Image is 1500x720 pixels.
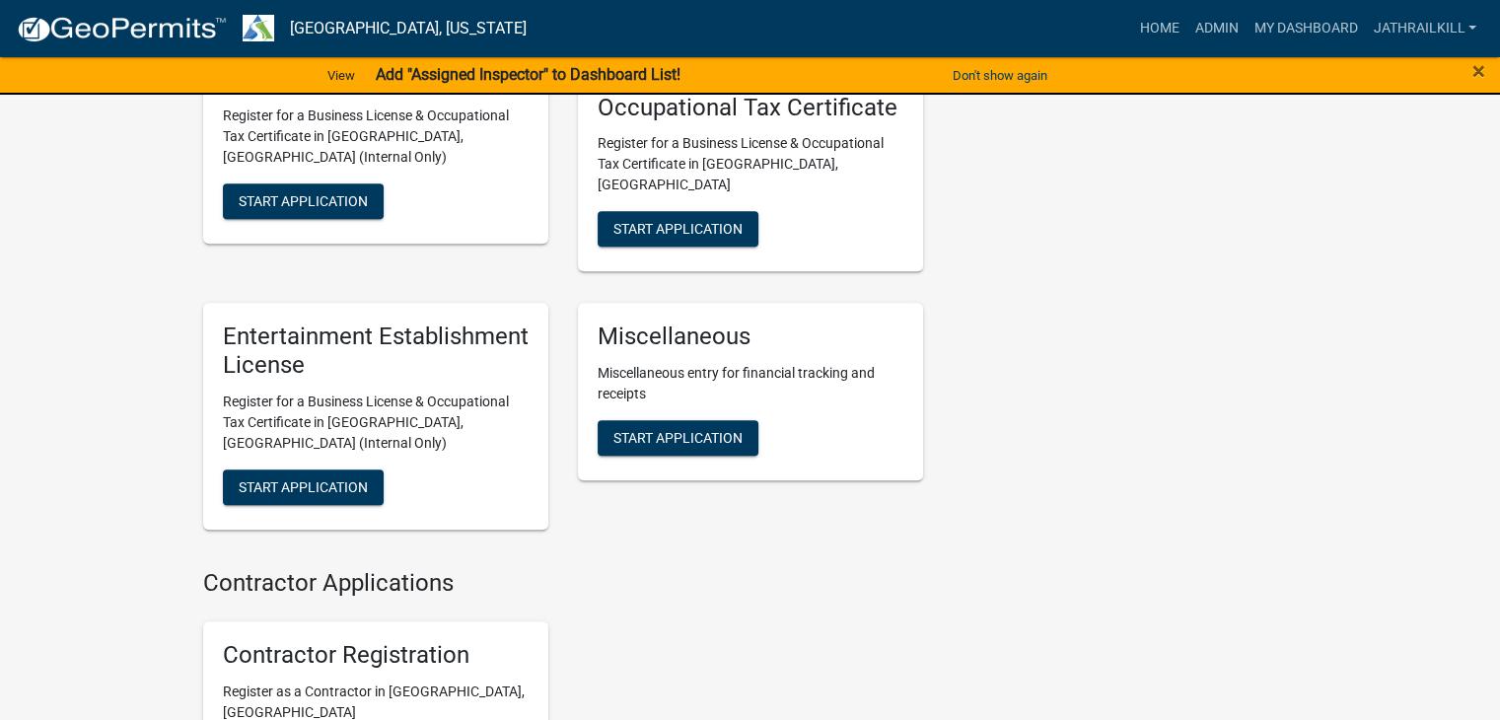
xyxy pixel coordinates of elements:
span: × [1472,57,1485,85]
button: Start Application [598,211,758,247]
button: Close [1472,59,1485,83]
a: Home [1131,10,1186,47]
strong: Add "Assigned Inspector" to Dashboard List! [375,65,679,84]
a: Admin [1186,10,1246,47]
span: Start Application [239,479,368,495]
h5: Miscellaneous [598,323,903,351]
button: Don't show again [945,59,1055,92]
span: Start Application [613,430,743,446]
p: Register for a Business License & Occupational Tax Certificate in [GEOGRAPHIC_DATA], [GEOGRAPHIC_... [223,392,529,454]
span: Start Application [613,221,743,237]
h5: Contractor Registration [223,641,529,670]
img: Troup County, Georgia [243,15,274,41]
span: Start Application [239,192,368,208]
a: [GEOGRAPHIC_DATA], [US_STATE] [290,12,527,45]
a: View [320,59,363,92]
h4: Contractor Applications [203,569,923,598]
a: My Dashboard [1246,10,1365,47]
p: Register for a Business License & Occupational Tax Certificate in [GEOGRAPHIC_DATA], [GEOGRAPHIC_... [223,106,529,168]
a: Jathrailkill [1365,10,1484,47]
button: Start Application [223,183,384,219]
button: Start Application [598,420,758,456]
h5: Entertainment Establishment License [223,323,529,380]
p: Register for a Business License & Occupational Tax Certificate in [GEOGRAPHIC_DATA], [GEOGRAPHIC_... [598,133,903,195]
button: Start Application [223,469,384,505]
p: Miscellaneous entry for financial tracking and receipts [598,363,903,404]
